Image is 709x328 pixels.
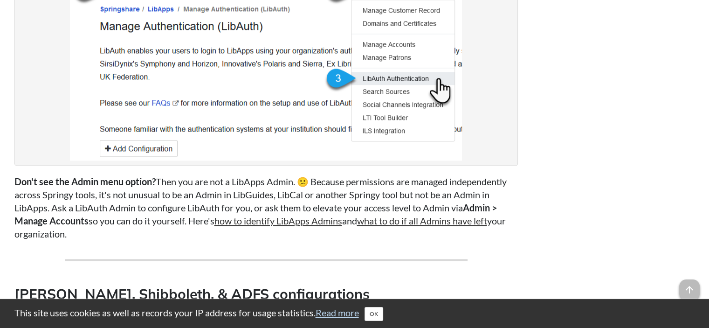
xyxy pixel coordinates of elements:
[14,175,518,240] p: Then you are not a LibApps Admin. 😕 Because permissions are managed independently across Springy ...
[365,307,383,321] button: Close
[357,215,487,226] a: what to do if all Admins have left
[14,284,518,305] h3: [PERSON_NAME], Shibboleth, & ADFS configurations
[679,279,700,300] span: arrow_upward
[316,307,359,318] a: Read more
[679,280,700,292] a: arrow_upward
[5,306,704,321] div: This site uses cookies as well as records your IP address for usage statistics.
[14,176,156,187] strong: Don't see the Admin menu option?
[214,215,342,226] a: how to identify LibApps Admins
